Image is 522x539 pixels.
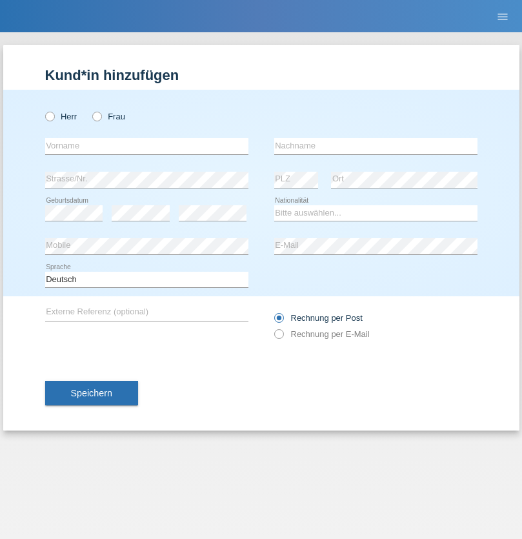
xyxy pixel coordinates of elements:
label: Rechnung per E-Mail [274,329,370,339]
input: Frau [92,112,101,120]
label: Herr [45,112,77,121]
span: Speichern [71,388,112,398]
input: Rechnung per Post [274,313,283,329]
h1: Kund*in hinzufügen [45,67,477,83]
label: Frau [92,112,125,121]
input: Herr [45,112,54,120]
label: Rechnung per Post [274,313,363,323]
button: Speichern [45,381,138,405]
input: Rechnung per E-Mail [274,329,283,345]
a: menu [490,12,516,20]
i: menu [496,10,509,23]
